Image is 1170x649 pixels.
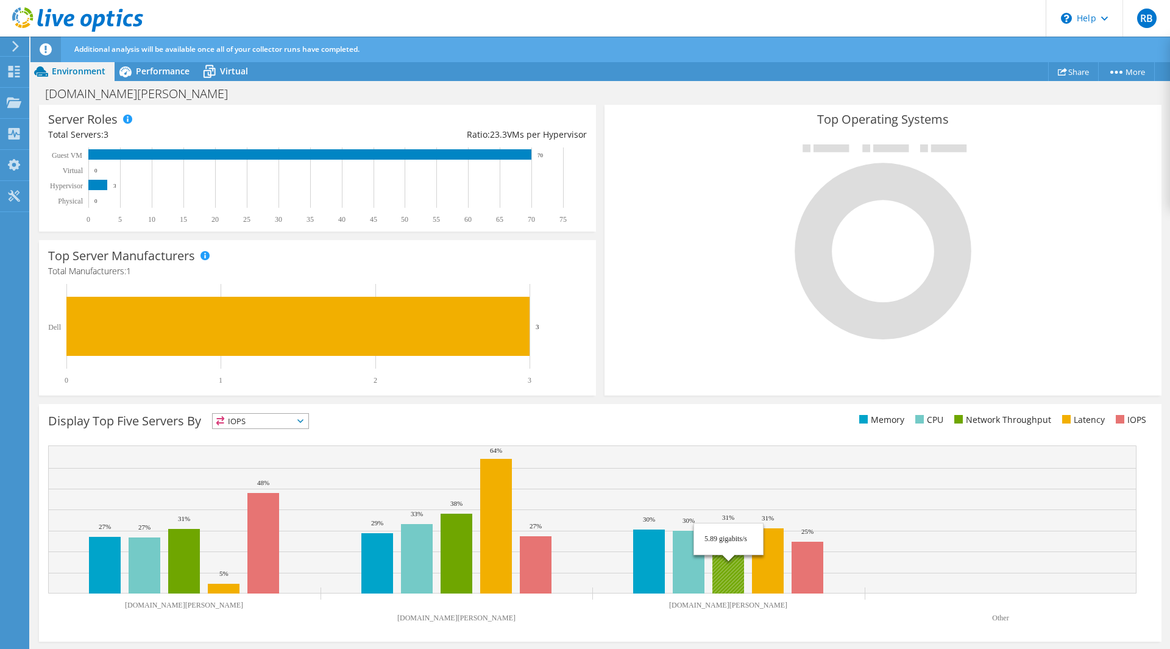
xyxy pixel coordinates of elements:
[52,151,82,160] text: Guest VM
[74,44,360,54] span: Additional analysis will be available once all of your collector runs have completed.
[58,197,83,205] text: Physical
[669,601,787,609] text: [DOMAIN_NAME][PERSON_NAME]
[219,570,229,577] text: 5%
[490,447,502,454] text: 64%
[530,522,542,530] text: 27%
[50,182,83,190] text: Hypervisor
[528,376,531,385] text: 3
[65,376,68,385] text: 0
[104,129,108,140] span: 3
[1113,413,1146,427] li: IOPS
[52,65,105,77] span: Environment
[243,215,250,224] text: 25
[125,601,243,609] text: [DOMAIN_NAME][PERSON_NAME]
[63,166,83,175] text: Virtual
[113,183,116,189] text: 3
[94,168,97,174] text: 0
[371,519,383,527] text: 29%
[614,113,1152,126] h3: Top Operating Systems
[912,413,943,427] li: CPU
[87,215,90,224] text: 0
[801,528,814,535] text: 25%
[536,323,539,330] text: 3
[219,376,222,385] text: 1
[433,215,440,224] text: 55
[40,87,247,101] h1: [DOMAIN_NAME][PERSON_NAME]
[537,152,544,158] text: 70
[374,376,377,385] text: 2
[211,215,219,224] text: 20
[1137,9,1157,28] span: RB
[317,128,587,141] div: Ratio: VMs per Hypervisor
[118,215,122,224] text: 5
[490,129,507,140] span: 23.3
[99,523,111,530] text: 27%
[1048,62,1099,81] a: Share
[180,215,187,224] text: 15
[275,215,282,224] text: 30
[1061,13,1072,24] svg: \n
[307,215,314,224] text: 35
[48,113,118,126] h3: Server Roles
[257,479,269,486] text: 48%
[951,413,1051,427] li: Network Throughput
[220,65,248,77] span: Virtual
[48,323,61,332] text: Dell
[178,515,190,522] text: 31%
[397,614,516,622] text: [DOMAIN_NAME][PERSON_NAME]
[496,215,503,224] text: 65
[1059,413,1105,427] li: Latency
[48,249,195,263] h3: Top Server Manufacturers
[48,264,587,278] h4: Total Manufacturers:
[722,514,734,521] text: 31%
[136,65,190,77] span: Performance
[411,510,423,517] text: 33%
[370,215,377,224] text: 45
[682,517,695,524] text: 30%
[126,265,131,277] span: 1
[450,500,463,507] text: 38%
[213,414,308,428] span: IOPS
[338,215,346,224] text: 40
[94,198,97,204] text: 0
[401,215,408,224] text: 50
[762,514,774,522] text: 31%
[148,215,155,224] text: 10
[643,516,655,523] text: 30%
[138,523,151,531] text: 27%
[464,215,472,224] text: 60
[856,413,904,427] li: Memory
[1098,62,1155,81] a: More
[992,614,1009,622] text: Other
[528,215,535,224] text: 70
[559,215,567,224] text: 75
[48,128,317,141] div: Total Servers:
